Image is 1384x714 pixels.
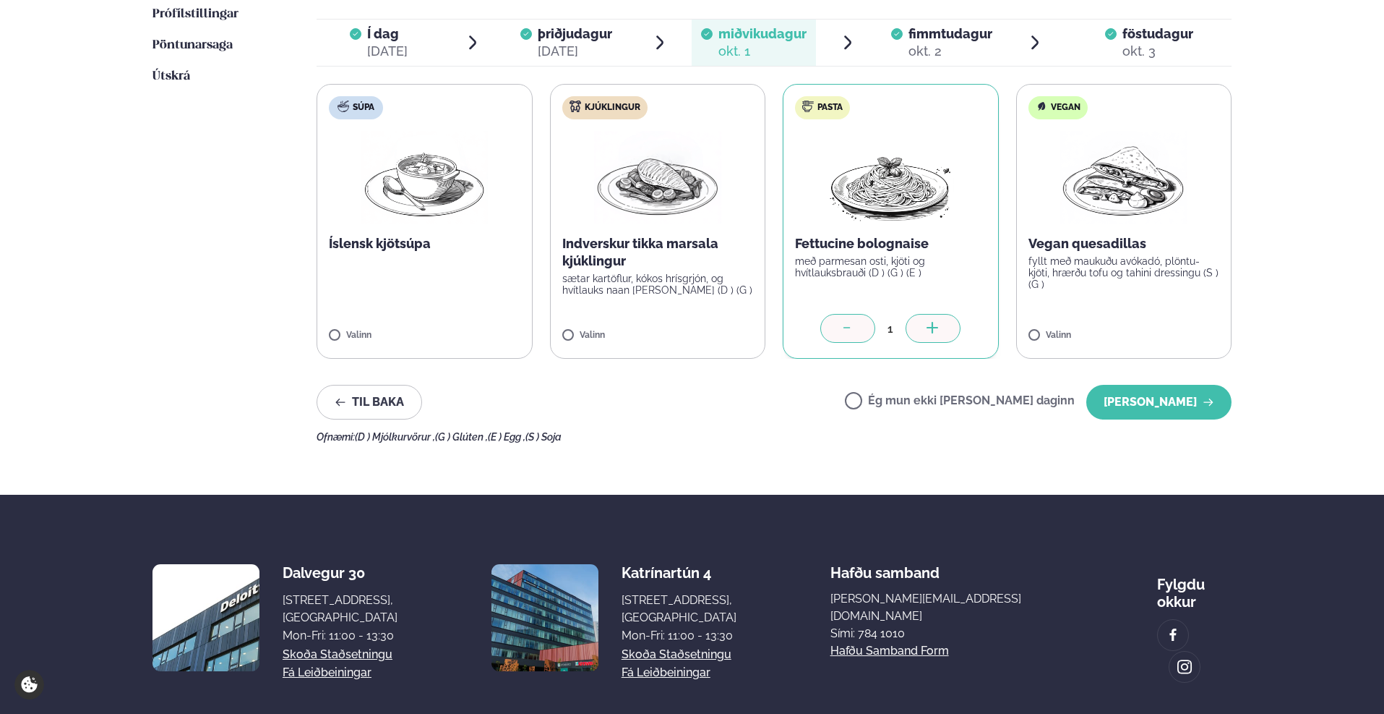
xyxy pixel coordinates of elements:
[353,102,374,114] span: Súpa
[317,385,422,420] button: Til baka
[817,102,843,114] span: Pasta
[908,26,992,41] span: fimmtudagur
[283,627,397,645] div: Mon-Fri: 11:00 - 13:30
[562,273,754,296] p: sætar kartöflur, kókos hrísgrjón, og hvítlauks naan [PERSON_NAME] (D ) (G )
[152,70,190,82] span: Útskrá
[1086,385,1232,420] button: [PERSON_NAME]
[908,43,992,60] div: okt. 2
[622,592,736,626] div: [STREET_ADDRESS], [GEOGRAPHIC_DATA]
[622,664,710,681] a: Fá leiðbeiningar
[875,320,906,337] div: 1
[718,43,807,60] div: okt. 1
[338,101,349,112] img: soup.svg
[317,431,1232,443] div: Ofnæmi:
[718,26,807,41] span: miðvikudagur
[585,102,640,114] span: Kjúklingur
[830,625,1063,642] p: Sími: 784 1010
[562,235,754,270] p: Indverskur tikka marsala kjúklingur
[491,564,598,671] img: image alt
[152,8,238,20] span: Prófílstillingar
[538,43,612,60] div: [DATE]
[1158,620,1188,650] a: image alt
[1051,102,1080,114] span: Vegan
[152,37,233,54] a: Pöntunarsaga
[152,6,238,23] a: Prófílstillingar
[1060,131,1187,224] img: Quesadilla.png
[329,235,520,252] p: Íslensk kjötsúpa
[367,43,408,60] div: [DATE]
[367,25,408,43] span: Í dag
[622,564,736,582] div: Katrínartún 4
[827,131,954,224] img: Spagetti.png
[1036,101,1047,112] img: Vegan.svg
[283,664,371,681] a: Fá leiðbeiningar
[569,101,581,112] img: chicken.svg
[830,642,949,660] a: Hafðu samband form
[355,431,435,443] span: (D ) Mjólkurvörur ,
[622,627,736,645] div: Mon-Fri: 11:00 - 13:30
[830,553,940,582] span: Hafðu samband
[435,431,488,443] span: (G ) Glúten ,
[1122,43,1193,60] div: okt. 3
[525,431,562,443] span: (S ) Soja
[622,646,731,663] a: Skoða staðsetningu
[283,564,397,582] div: Dalvegur 30
[1165,627,1181,644] img: image alt
[1122,26,1193,41] span: föstudagur
[1177,659,1192,676] img: image alt
[802,101,814,112] img: pasta.svg
[152,68,190,85] a: Útskrá
[594,131,721,224] img: Chicken-breast.png
[283,592,397,626] div: [STREET_ADDRESS], [GEOGRAPHIC_DATA]
[1169,652,1200,682] a: image alt
[283,646,392,663] a: Skoða staðsetningu
[152,564,259,671] img: image alt
[1028,255,1220,290] p: fyllt með maukuðu avókadó, plöntu-kjöti, hrærðu tofu og tahini dressingu (S ) (G )
[361,131,488,224] img: Soup.png
[488,431,525,443] span: (E ) Egg ,
[830,590,1063,625] a: [PERSON_NAME][EMAIL_ADDRESS][DOMAIN_NAME]
[14,670,44,700] a: Cookie settings
[795,255,987,279] p: með parmesan osti, kjöti og hvítlauksbrauði (D ) (G ) (E )
[152,39,233,51] span: Pöntunarsaga
[1157,564,1232,611] div: Fylgdu okkur
[538,26,612,41] span: þriðjudagur
[795,235,987,252] p: Fettucine bolognaise
[1028,235,1220,252] p: Vegan quesadillas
